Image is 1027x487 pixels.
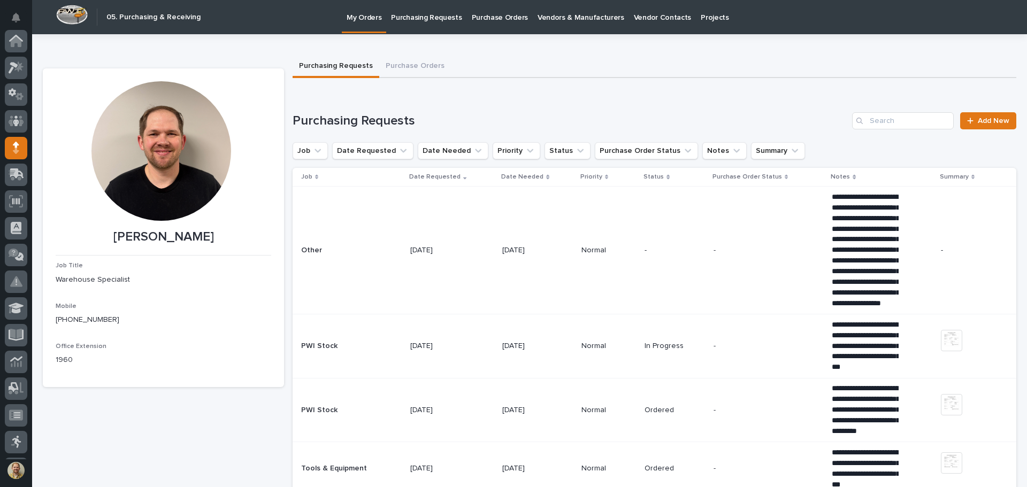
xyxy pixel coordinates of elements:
p: [DATE] [502,246,569,255]
a: Add New [960,112,1016,129]
p: Other [301,244,324,255]
p: Notes [831,171,850,183]
p: [DATE] [410,246,477,255]
span: Mobile [56,303,76,310]
p: [DATE] [502,342,569,351]
p: Warehouse Specialist [56,274,271,285]
button: Summary [751,142,805,159]
p: - [714,462,718,473]
div: Notifications [13,13,27,30]
button: Date Requested [332,142,413,159]
p: PWI Stock [301,339,340,351]
button: Notifications [5,6,27,29]
button: Status [545,142,591,159]
p: - [645,246,705,255]
p: Purchase Order Status [712,171,782,183]
button: users-avatar [5,459,27,482]
p: [DATE] [410,464,477,473]
span: Office Extension [56,343,106,350]
h1: Purchasing Requests [293,113,848,129]
p: - [714,404,718,415]
p: [DATE] [410,406,477,415]
p: Normal [581,406,636,415]
a: [PHONE_NUMBER] [56,316,119,323]
p: Normal [581,246,636,255]
p: - [714,339,718,351]
p: Status [643,171,664,183]
span: Add New [978,117,1009,125]
p: [DATE] [502,406,569,415]
button: Notes [702,142,747,159]
h2: 05. Purchasing & Receiving [106,13,201,22]
p: [PERSON_NAME] [56,229,271,245]
p: In Progress [645,342,705,351]
p: Date Requested [409,171,461,183]
img: Workspace Logo [56,5,88,25]
button: Purchasing Requests [293,56,379,78]
p: - [714,244,718,255]
p: Job [301,171,312,183]
button: Purchase Orders [379,56,451,78]
p: Tools & Equipment [301,462,369,473]
p: Normal [581,342,636,351]
button: Purchase Order Status [595,142,698,159]
input: Search [852,112,954,129]
button: Date Needed [418,142,488,159]
p: PWI Stock [301,404,340,415]
p: Summary [940,171,969,183]
p: 1960 [56,354,271,366]
p: Ordered [645,464,705,473]
button: Priority [493,142,540,159]
button: Job [293,142,328,159]
p: - [941,246,999,255]
span: Job Title [56,262,83,269]
p: Priority [580,171,602,183]
p: Date Needed [501,171,543,183]
p: Normal [581,464,636,473]
p: [DATE] [410,342,477,351]
p: Ordered [645,406,705,415]
p: [DATE] [502,464,569,473]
